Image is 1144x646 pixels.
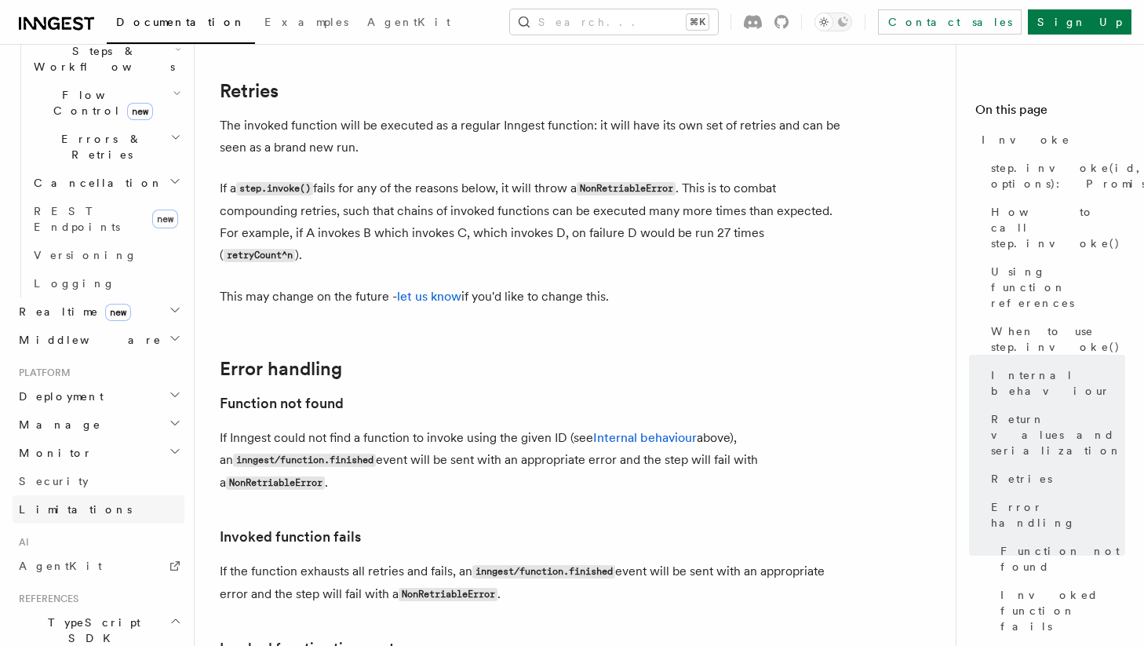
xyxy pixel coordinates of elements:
kbd: ⌘K [687,14,709,30]
span: Retries [991,471,1052,487]
a: AgentKit [13,552,184,580]
a: Contact sales [878,9,1022,35]
span: AI [13,536,29,549]
a: Retries [220,80,279,102]
a: Return values and serialization [985,405,1125,465]
a: let us know [397,289,461,304]
span: Using function references [991,264,1125,311]
a: Using function references [985,257,1125,317]
a: Documentation [107,5,255,44]
span: Return values and serialization [991,411,1125,458]
span: Error handling [991,499,1125,531]
h4: On this page [975,100,1125,126]
a: How to call step.invoke() [985,198,1125,257]
a: Invoke [975,126,1125,154]
p: If the function exhausts all retries and fails, an event will be sent with an appropriate error a... [220,560,847,606]
p: The invoked function will be executed as a regular Inngest function: it will have its own set of ... [220,115,847,159]
code: inngest/function.finished [472,565,615,578]
div: Inngest Functions [13,9,184,297]
button: Manage [13,411,184,439]
span: Logging [34,277,115,290]
button: Realtimenew [13,297,184,326]
span: How to call step.invoke() [991,204,1125,251]
button: Deployment [13,382,184,411]
a: Versioning [27,241,184,269]
span: new [152,210,178,228]
a: Sign Up [1028,9,1131,35]
span: Middleware [13,332,162,348]
a: REST Endpointsnew [27,197,184,241]
span: new [105,304,131,321]
button: Steps & Workflows [27,37,184,81]
button: Flow Controlnew [27,81,184,125]
button: Errors & Retries [27,125,184,169]
a: Limitations [13,495,184,524]
code: step.invoke() [236,182,313,195]
span: Internal behaviour [991,367,1125,399]
span: REST Endpoints [34,205,120,233]
a: Retries [985,465,1125,493]
span: Cancellation [27,175,163,191]
span: Deployment [13,389,104,404]
span: Realtime [13,304,131,319]
span: Examples [264,16,348,28]
code: NonRetriableError [577,182,676,195]
button: Search...⌘K [510,9,718,35]
span: AgentKit [367,16,450,28]
a: AgentKit [358,5,460,42]
span: Manage [13,417,101,432]
a: Examples [255,5,358,42]
a: step.invoke(id, options): Promise [985,154,1125,198]
a: Internal behaviour [985,361,1125,405]
button: Middleware [13,326,184,354]
a: Function not found [994,537,1125,581]
span: Function not found [1000,543,1125,575]
a: Error handling [220,358,342,380]
span: Security [19,475,89,487]
span: References [13,593,78,605]
a: Internal behaviour [593,430,697,445]
span: Steps & Workflows [27,43,175,75]
code: inngest/function.finished [233,454,376,467]
span: Versioning [34,249,137,261]
a: Logging [27,269,184,297]
a: Function not found [220,392,344,414]
span: Limitations [19,503,132,516]
span: Flow Control [27,87,173,119]
code: NonRetriableError [226,476,325,490]
span: AgentKit [19,560,102,572]
span: Monitor [13,445,93,461]
span: When to use step.invoke() [991,323,1125,355]
button: Toggle dark mode [814,13,852,31]
span: Invoked function fails [1000,587,1125,634]
button: Monitor [13,439,184,467]
span: TypeScript SDK [13,615,169,646]
p: If Inngest could not find a function to invoke using the given ID (see above), an event will be s... [220,427,847,495]
a: Security [13,467,184,495]
span: Errors & Retries [27,131,170,162]
span: Documentation [116,16,246,28]
code: retryCount^n [224,249,295,262]
a: Invoked function fails [220,526,361,548]
a: Error handling [985,493,1125,537]
span: Invoke [982,132,1070,148]
a: Invoked function fails [994,581,1125,641]
span: new [127,103,153,120]
code: NonRetriableError [399,588,497,601]
p: This may change on the future - if you'd like to change this. [220,286,847,308]
a: When to use step.invoke() [985,317,1125,361]
p: If a fails for any of the reasons below, it will throw a . This is to combat compounding retries,... [220,177,847,267]
button: Cancellation [27,169,184,197]
span: Platform [13,367,71,379]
